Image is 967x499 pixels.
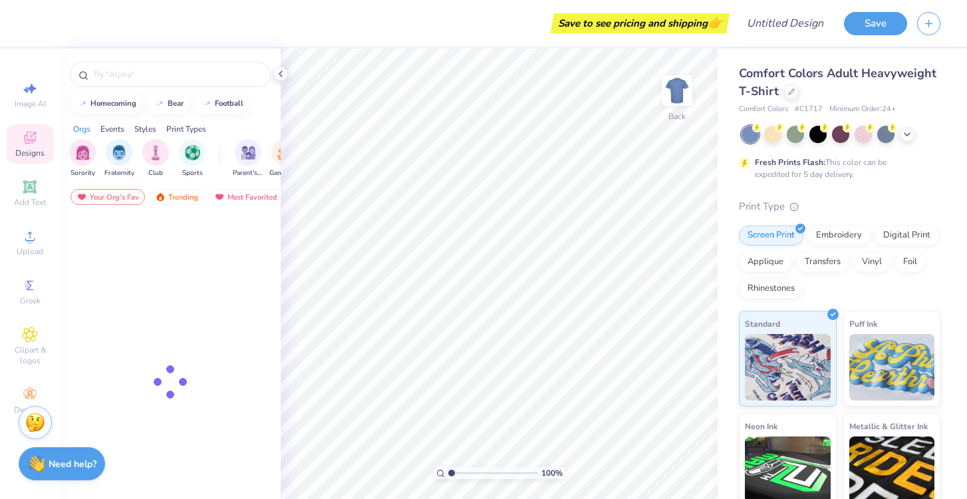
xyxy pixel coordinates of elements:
[541,467,563,479] span: 100 %
[233,139,263,178] div: filter for Parent's Weekend
[148,145,163,160] img: Club Image
[134,123,156,135] div: Styles
[49,458,96,470] strong: Need help?
[849,317,877,331] span: Puff Ink
[755,157,825,168] strong: Fresh Prints Flash:
[14,197,46,208] span: Add Text
[168,100,184,107] div: bear
[166,123,206,135] div: Print Types
[739,199,940,214] div: Print Type
[739,226,803,246] div: Screen Print
[739,65,936,99] span: Comfort Colors Adult Heavyweight T-Shirt
[70,189,145,205] div: Your Org's Fav
[739,104,788,115] span: Comfort Colors
[104,139,134,178] button: filter button
[179,139,206,178] div: filter for Sports
[844,12,907,35] button: Save
[269,139,300,178] button: filter button
[739,252,792,272] div: Applique
[796,252,849,272] div: Transfers
[202,100,212,108] img: trend_line.gif
[739,279,803,299] div: Rhinestones
[745,334,831,401] img: Standard
[70,94,142,114] button: homecoming
[664,77,690,104] img: Back
[554,13,726,33] div: Save to see pricing and shipping
[14,405,46,415] span: Decorate
[73,123,90,135] div: Orgs
[194,94,249,114] button: football
[807,226,871,246] div: Embroidery
[745,317,780,331] span: Standard
[15,148,45,158] span: Designs
[69,139,96,178] button: filter button
[668,110,686,122] div: Back
[148,168,163,178] span: Club
[75,145,90,160] img: Sorority Image
[895,252,926,272] div: Foil
[92,68,262,81] input: Try "Alpha"
[708,15,722,31] span: 👉
[277,145,293,160] img: Game Day Image
[795,104,823,115] span: # C1717
[853,252,891,272] div: Vinyl
[7,345,53,366] span: Clipart & logos
[149,189,204,205] div: Trending
[154,100,165,108] img: trend_line.gif
[241,145,256,160] img: Parent's Weekend Image
[155,192,166,202] img: trending.gif
[849,334,935,401] img: Puff Ink
[142,139,169,178] button: filter button
[20,295,41,306] span: Greek
[233,139,263,178] button: filter button
[214,192,225,202] img: most_fav.gif
[182,168,203,178] span: Sports
[112,145,126,160] img: Fraternity Image
[142,139,169,178] div: filter for Club
[233,168,263,178] span: Parent's Weekend
[179,139,206,178] button: filter button
[208,189,283,205] div: Most Favorited
[147,94,190,114] button: bear
[269,139,300,178] div: filter for Game Day
[104,139,134,178] div: filter for Fraternity
[269,168,300,178] span: Game Day
[17,246,43,257] span: Upload
[100,123,124,135] div: Events
[185,145,200,160] img: Sports Image
[745,419,777,433] span: Neon Ink
[76,192,87,202] img: most_fav.gif
[755,156,918,180] div: This color can be expedited for 5 day delivery.
[849,419,928,433] span: Metallic & Glitter Ink
[215,100,243,107] div: football
[875,226,939,246] div: Digital Print
[90,100,136,107] div: homecoming
[70,168,95,178] span: Sorority
[104,168,134,178] span: Fraternity
[736,10,834,37] input: Untitled Design
[829,104,896,115] span: Minimum Order: 24 +
[15,98,46,109] span: Image AI
[77,100,88,108] img: trend_line.gif
[69,139,96,178] div: filter for Sorority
